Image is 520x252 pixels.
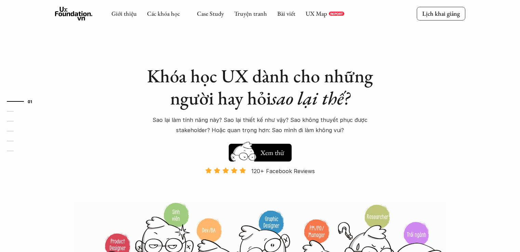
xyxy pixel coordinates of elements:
[417,7,465,20] a: Lịch khai giảng
[422,10,460,17] p: Lịch khai giảng
[147,10,180,17] a: Các khóa học
[306,10,327,17] a: UX Map
[141,65,380,109] h1: Khóa học UX dành cho những người hay hỏi
[141,115,380,136] p: Sao lại làm tính năng này? Sao lại thiết kế như vậy? Sao không thuyết phục được stakeholder? Hoặc...
[197,10,224,17] a: Case Study
[277,10,295,17] a: Bài viết
[259,148,285,157] h5: Xem thử
[111,10,137,17] a: Giới thiệu
[251,166,315,176] p: 120+ Facebook Reviews
[229,140,292,162] a: Xem thử
[199,167,321,201] a: 120+ Facebook Reviews
[7,97,39,106] a: 01
[28,99,32,103] strong: 01
[330,12,343,16] p: REPORT
[234,10,267,17] a: Truyện tranh
[271,86,350,110] em: sao lại thế?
